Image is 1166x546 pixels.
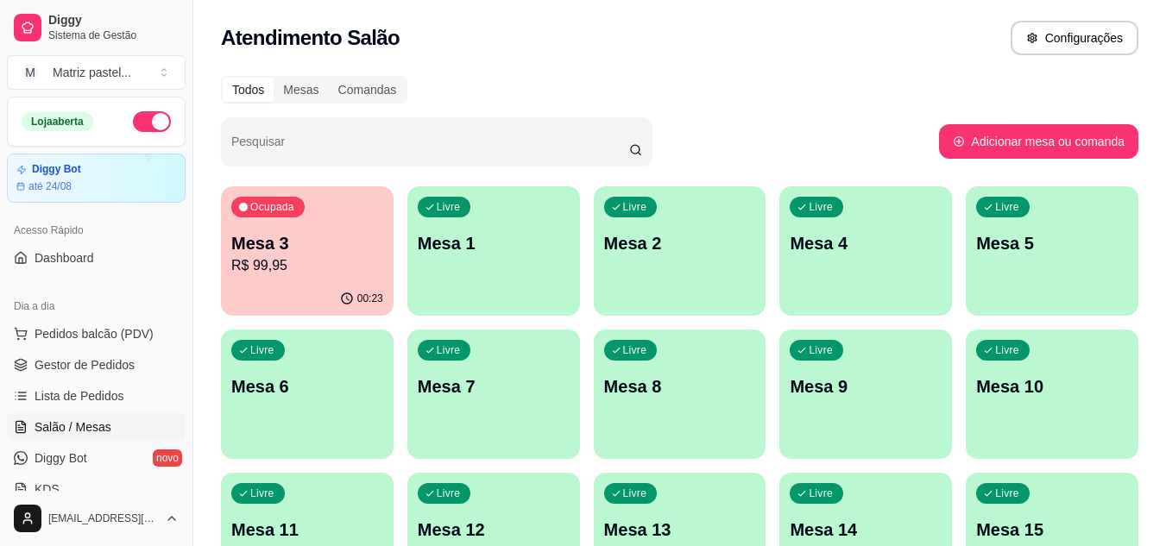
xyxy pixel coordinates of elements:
[48,511,158,525] span: [EMAIL_ADDRESS][DOMAIN_NAME]
[418,231,570,255] p: Mesa 1
[604,374,756,399] p: Mesa 8
[7,292,186,320] div: Dia a dia
[995,200,1019,214] p: Livre
[28,179,72,193] article: até 24/08
[623,486,647,500] p: Livre
[22,64,39,81] span: M
[35,387,124,405] span: Lista de Pedidos
[133,111,171,132] button: Alterar Status
[407,329,580,459] button: LivreMesa 7
[809,343,833,357] p: Livre
[35,418,111,436] span: Salão / Mesas
[418,518,570,542] p: Mesa 12
[221,186,394,316] button: OcupadaMesa 3R$ 99,9500:23
[7,7,186,48] a: DiggySistema de Gestão
[231,374,383,399] p: Mesa 6
[1011,21,1138,55] button: Configurações
[809,486,833,500] p: Livre
[594,329,766,459] button: LivreMesa 8
[407,186,580,316] button: LivreMesa 1
[35,325,154,342] span: Pedidos balcão (PDV)
[7,382,186,410] a: Lista de Pedidos
[623,343,647,357] p: Livre
[976,518,1128,542] p: Mesa 15
[7,320,186,348] button: Pedidos balcão (PDV)
[437,343,461,357] p: Livre
[223,78,274,102] div: Todos
[35,356,135,373] span: Gestor de Pedidos
[35,249,94,267] span: Dashboard
[250,486,274,500] p: Livre
[22,112,93,131] div: Loja aberta
[437,486,461,500] p: Livre
[966,186,1138,316] button: LivreMesa 5
[231,140,629,157] input: Pesquisar
[976,231,1128,255] p: Mesa 5
[357,292,383,305] p: 00:23
[231,255,383,276] p: R$ 99,95
[53,64,131,81] div: Matriz pastel ...
[437,200,461,214] p: Livre
[7,498,186,539] button: [EMAIL_ADDRESS][DOMAIN_NAME]
[7,55,186,90] button: Select a team
[995,343,1019,357] p: Livre
[604,518,756,542] p: Mesa 13
[7,351,186,379] a: Gestor de Pedidos
[779,186,952,316] button: LivreMesa 4
[995,486,1019,500] p: Livre
[231,231,383,255] p: Mesa 3
[7,444,186,472] a: Diggy Botnovo
[274,78,328,102] div: Mesas
[329,78,407,102] div: Comandas
[790,374,942,399] p: Mesa 9
[221,24,400,52] h2: Atendimento Salão
[418,374,570,399] p: Mesa 7
[604,231,756,255] p: Mesa 2
[623,200,647,214] p: Livre
[790,518,942,542] p: Mesa 14
[7,475,186,503] a: KDS
[7,217,186,244] div: Acesso Rápido
[32,163,81,176] article: Diggy Bot
[939,124,1138,159] button: Adicionar mesa ou comanda
[809,200,833,214] p: Livre
[966,329,1138,459] button: LivreMesa 10
[779,329,952,459] button: LivreMesa 9
[35,449,87,467] span: Diggy Bot
[790,231,942,255] p: Mesa 4
[221,329,394,459] button: LivreMesa 6
[7,413,186,441] a: Salão / Mesas
[7,154,186,203] a: Diggy Botaté 24/08
[35,480,60,498] span: KDS
[231,518,383,542] p: Mesa 11
[7,244,186,272] a: Dashboard
[48,28,179,42] span: Sistema de Gestão
[48,13,179,28] span: Diggy
[976,374,1128,399] p: Mesa 10
[250,343,274,357] p: Livre
[250,200,294,214] p: Ocupada
[594,186,766,316] button: LivreMesa 2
